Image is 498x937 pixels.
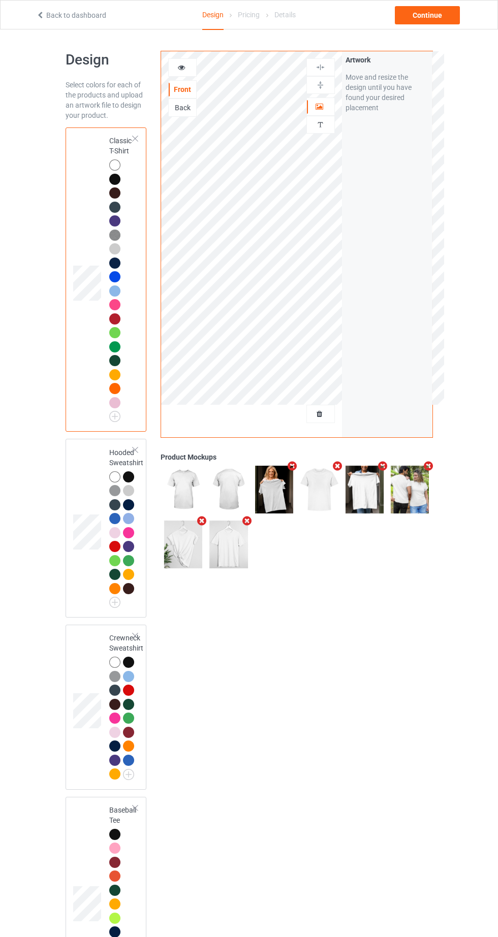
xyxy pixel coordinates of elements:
i: Remove mockup [422,461,434,471]
div: Details [274,1,296,29]
img: regular.jpg [346,466,384,513]
div: Continue [395,6,460,24]
img: regular.jpg [300,466,338,513]
div: Classic T-Shirt [66,127,147,432]
div: Select colors for each of the products and upload an artwork file to design your product. [66,80,147,120]
i: Remove mockup [286,461,299,471]
div: Pricing [238,1,260,29]
img: svg+xml;base64,PD94bWwgdmVyc2lvbj0iMS4wIiBlbmNvZGluZz0iVVRGLTgiPz4KPHN2ZyB3aWR0aD0iMjJweCIgaGVpZ2... [123,769,134,780]
img: svg%3E%0A [316,120,325,130]
div: Design [202,1,224,30]
img: regular.jpg [164,521,202,568]
i: Remove mockup [195,515,208,526]
div: Artwork [346,55,429,65]
div: Crewneck Sweatshirt [66,625,147,790]
div: Front [169,84,196,94]
img: regular.jpg [255,466,293,513]
img: svg+xml;base64,PD94bWwgdmVyc2lvbj0iMS4wIiBlbmNvZGluZz0iVVRGLTgiPz4KPHN2ZyB3aWR0aD0iMjJweCIgaGVpZ2... [109,411,120,422]
div: Hooded Sweatshirt [66,439,147,618]
div: Classic T-Shirt [109,136,134,418]
img: svg%3E%0A [316,62,325,72]
h1: Design [66,51,147,69]
div: Product Mockups [161,452,432,462]
img: heather_texture.png [109,230,120,241]
img: regular.jpg [209,466,247,513]
img: regular.jpg [391,466,429,513]
img: regular.jpg [164,466,202,513]
img: svg+xml;base64,PD94bWwgdmVyc2lvbj0iMS4wIiBlbmNvZGluZz0iVVRGLTgiPz4KPHN2ZyB3aWR0aD0iMjJweCIgaGVpZ2... [109,597,120,608]
i: Remove mockup [240,515,253,526]
div: Back [169,103,196,113]
div: Move and resize the design until you have found your desired placement [346,72,429,113]
img: regular.jpg [209,521,247,568]
img: svg%3E%0A [316,80,325,90]
i: Remove mockup [331,461,344,471]
a: Back to dashboard [36,11,106,19]
div: Hooded Sweatshirt [109,447,143,605]
i: Remove mockup [377,461,389,471]
div: Crewneck Sweatshirt [109,633,143,779]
